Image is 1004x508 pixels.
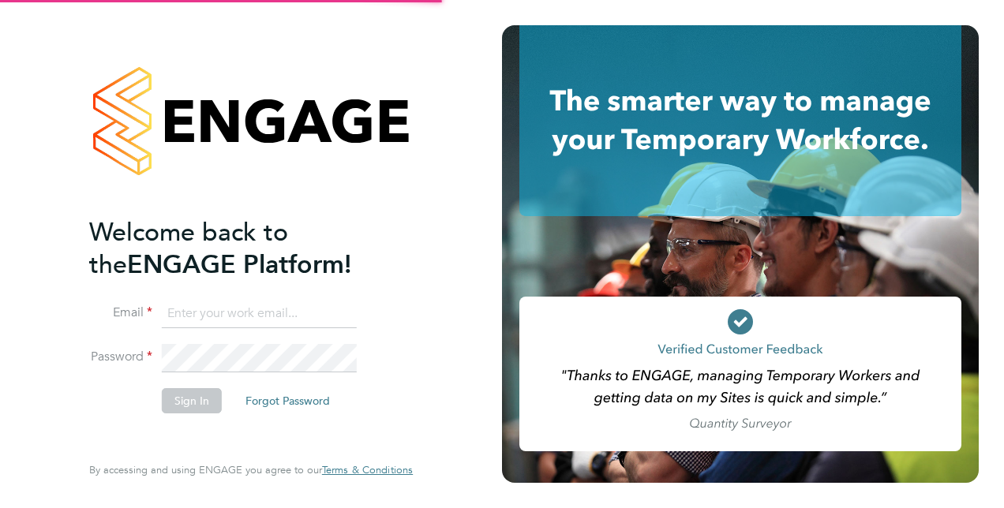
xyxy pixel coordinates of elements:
[322,464,413,476] a: Terms & Conditions
[162,388,222,413] button: Sign In
[89,463,413,476] span: By accessing and using ENGAGE you agree to our
[89,216,397,281] h2: ENGAGE Platform!
[233,388,343,413] button: Forgot Password
[162,300,357,328] input: Enter your work email...
[89,304,152,321] label: Email
[89,217,288,280] span: Welcome back to the
[89,349,152,365] label: Password
[322,463,413,476] span: Terms & Conditions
